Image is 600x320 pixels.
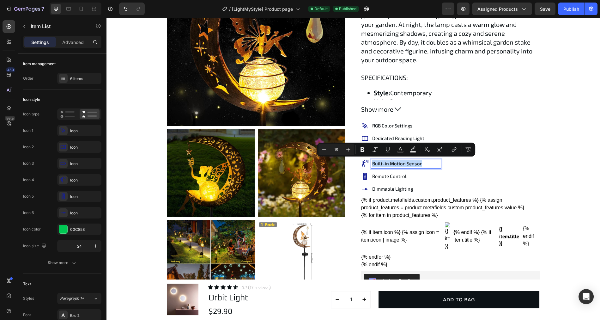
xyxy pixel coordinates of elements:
[266,155,333,162] p: Remote Control
[23,76,33,81] div: Order
[70,161,100,167] div: Icon
[393,208,413,229] span: {{ item.title }}
[265,142,334,151] div: Rich Text Editor. Editing area: main
[23,210,34,216] div: Icon 6
[563,6,579,12] div: Publish
[265,104,334,113] div: Rich Text Editor. Editing area: main
[272,273,433,291] button: Add to Bag
[70,145,100,150] div: Icon
[48,260,77,266] div: Show more
[339,6,356,12] span: Published
[255,56,301,64] p: SPECIFICATIONS:
[23,128,33,133] div: Icon 1
[23,296,34,301] div: Styles
[23,226,41,232] div: Icon color
[6,67,15,72] div: 450
[23,97,40,102] div: Icon style
[70,312,100,318] div: Exo 2
[70,194,100,200] div: Icon
[267,79,433,88] li: LED bulbs
[70,128,100,134] div: Icon
[225,274,237,290] button: decrement
[540,6,550,12] span: Save
[265,129,334,138] div: Rich Text Editor. Editing area: main
[237,274,252,290] input: quantity
[23,144,34,150] div: Icon 2
[255,194,433,243] div: {% for item in product_features %} {% endfor %}
[23,242,48,250] div: Icon size
[101,289,165,298] div: $29.90
[275,260,308,267] div: Kaching Bundles
[477,6,518,12] span: Assigned Products
[3,3,47,15] button: 7
[31,22,84,30] p: Item List
[255,179,433,251] div: {% if product.metafields.custom.product_features %} {% assign product_features = product.metafiel...
[23,281,31,287] div: Text
[41,5,44,13] p: 7
[70,76,100,82] div: 6 items
[266,105,333,112] p: RGB Color Settings
[23,194,34,199] div: Icon 5
[106,18,600,320] iframe: Design area
[23,161,34,166] div: Icon 3
[70,210,100,216] div: Icon
[101,274,165,287] h2: Orbit Light
[255,205,433,232] div: {% if item.icon %} {% assign icon = item.icon | image %} {% endif %} {% if item.title %} {% endif %}
[317,143,475,157] div: Editor contextual toolbar
[579,289,594,304] div: Open Intercom Messenger
[31,39,49,46] p: Settings
[558,3,585,15] button: Publish
[535,3,555,15] button: Save
[472,3,532,15] button: Assigned Products
[23,312,31,318] div: Font
[229,6,231,12] span: /
[336,279,368,285] div: Add to Bag
[135,266,164,273] p: 4.7 (17 reviews)
[266,168,333,175] p: Dimmable Lighting
[255,87,433,96] button: Show more
[23,111,39,117] div: Icon type
[266,130,333,137] p: Powerful Rechargeable Battery
[265,167,334,176] div: Rich Text Editor. Editing area: main
[57,293,101,304] button: Paragraph 1*
[60,296,84,301] span: Paragraph 1*
[23,61,56,67] div: Item management
[338,205,343,232] img: {{ item.title }}
[23,257,101,268] button: Show more
[23,177,34,183] div: Icon 4
[266,117,333,124] p: Dedicated Reading Light
[257,256,313,271] button: Kaching Bundles
[255,87,287,96] span: Show more
[265,154,334,163] div: Rich Text Editor. Editing area: main
[265,116,334,125] div: Rich Text Editor. Editing area: main
[70,177,100,183] div: Icon
[252,274,264,290] button: increment
[5,116,15,121] div: Beta
[314,6,328,12] span: Default
[266,143,333,150] p: Built-in Motion Sensor
[119,3,145,15] div: Undo/Redo
[267,80,304,88] strong: Light Source:
[267,71,433,79] li: Contemporary
[70,227,100,232] div: 00C853
[232,6,293,12] span: [LightMyStyle] Product page
[267,71,284,79] strong: Style:
[62,39,84,46] p: Advanced
[262,260,270,268] img: KachingBundles.png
